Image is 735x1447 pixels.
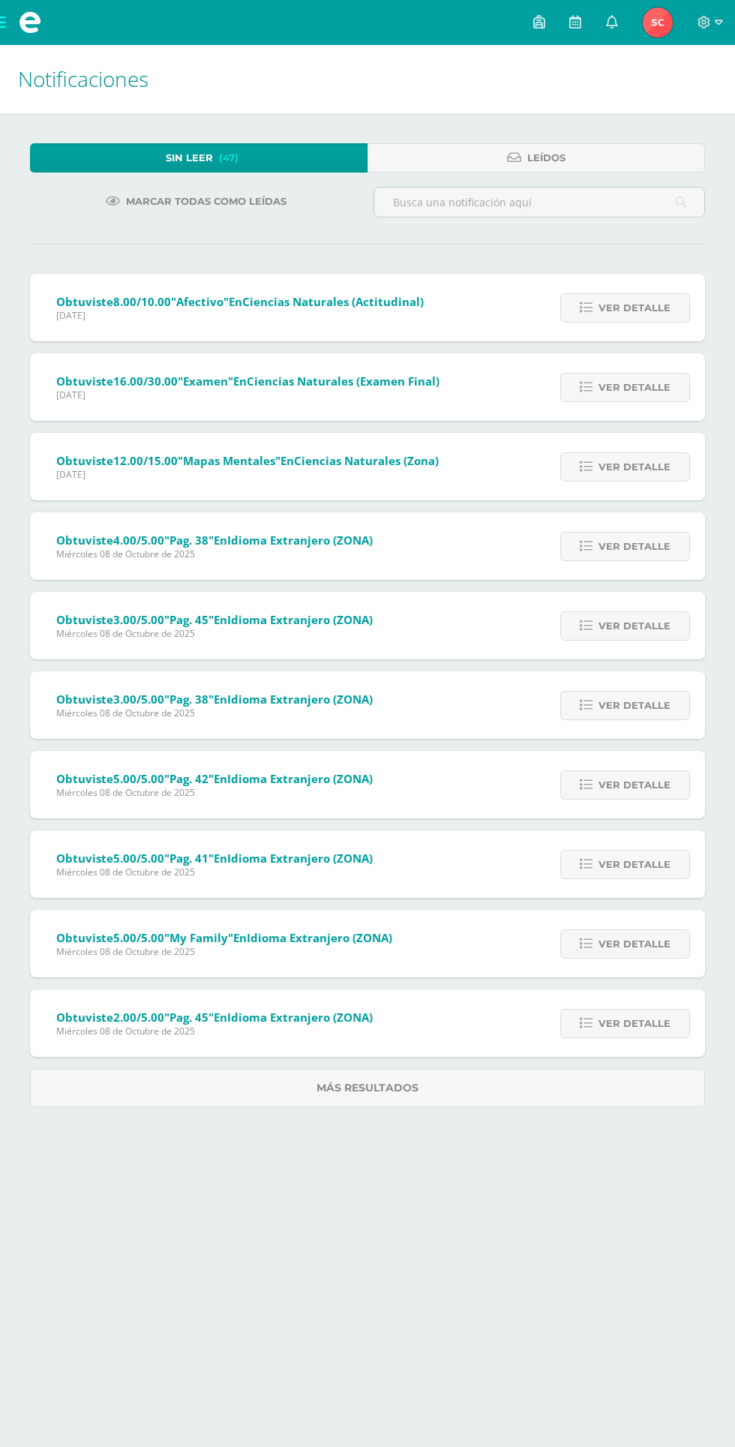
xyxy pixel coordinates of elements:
a: Marcar todas como leídas [87,187,305,216]
span: Idioma Extranjero (ZONA) [227,612,373,627]
span: Obtuviste en [56,294,424,309]
span: 3.00/5.00 [113,692,164,707]
span: Idioma Extranjero (ZONA) [227,692,373,707]
span: 4.00/5.00 [113,533,164,548]
span: 16.00/30.00 [113,374,178,389]
span: Obtuviste en [56,1010,373,1025]
span: Ver detalle [598,851,670,878]
span: Ciencias Naturales (Zona) [294,453,439,468]
span: "Mapas mentales" [178,453,280,468]
span: Idioma Extranjero (ZONA) [227,771,373,786]
span: Ver detalle [598,612,670,640]
span: "Pag. 45" [164,1010,214,1025]
span: Ver detalle [598,294,670,322]
span: Obtuviste en [56,692,373,707]
span: 2.00/5.00 [113,1010,164,1025]
span: Obtuviste en [56,771,373,786]
span: Obtuviste en [56,533,373,548]
span: 5.00/5.00 [113,851,164,866]
span: Idioma Extranjero (ZONA) [227,533,373,548]
a: Sin leer(47) [30,143,367,173]
span: [DATE] [56,389,439,401]
span: Notificaciones [18,65,148,93]
span: Ver detalle [598,1010,670,1037]
span: "Pag. 38" [164,533,214,548]
span: Miércoles 08 de Octubre de 2025 [56,627,373,640]
span: "My family" [164,930,233,945]
span: Miércoles 08 de Octubre de 2025 [56,1025,373,1037]
span: Ver detalle [598,453,670,481]
span: Miércoles 08 de Octubre de 2025 [56,548,373,560]
span: Obtuviste en [56,374,439,389]
span: Idioma Extranjero (ZONA) [227,1010,373,1025]
span: "Pag. 41" [164,851,214,866]
span: "Examen" [178,374,233,389]
span: Idioma Extranjero (ZONA) [227,851,373,866]
a: Más resultados [30,1069,705,1107]
input: Busca una notificación aquí [374,188,704,217]
span: Ciencias Naturales (Actitudinal) [242,294,424,309]
img: f25239f7c825e180454038984e453cce.png [643,8,673,38]
span: Ciencias Naturales (Examen final) [247,374,439,389]
span: (47) [219,144,238,172]
span: Leídos [527,144,565,172]
a: Leídos [367,143,705,173]
span: Miércoles 08 de Octubre de 2025 [56,707,373,719]
span: [DATE] [56,468,439,481]
span: "Afectivo" [171,294,229,309]
span: "Pag. 45" [164,612,214,627]
span: Obtuviste en [56,453,439,468]
span: Obtuviste en [56,612,373,627]
span: 5.00/5.00 [113,771,164,786]
span: "Pag. 42" [164,771,214,786]
span: Ver detalle [598,771,670,799]
span: Obtuviste en [56,851,373,866]
span: Miércoles 08 de Octubre de 2025 [56,786,373,799]
span: 3.00/5.00 [113,612,164,627]
span: Ver detalle [598,930,670,958]
span: "Pag. 38" [164,692,214,707]
span: [DATE] [56,309,424,322]
span: Obtuviste en [56,930,392,945]
span: 5.00/5.00 [113,930,164,945]
span: Miércoles 08 de Octubre de 2025 [56,945,392,958]
span: Idioma Extranjero (ZONA) [247,930,392,945]
span: 12.00/15.00 [113,453,178,468]
span: Sin leer [166,144,213,172]
span: Miércoles 08 de Octubre de 2025 [56,866,373,878]
span: 8.00/10.00 [113,294,171,309]
span: Ver detalle [598,374,670,401]
span: Marcar todas como leídas [126,188,286,215]
span: Ver detalle [598,692,670,719]
span: Ver detalle [598,533,670,560]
